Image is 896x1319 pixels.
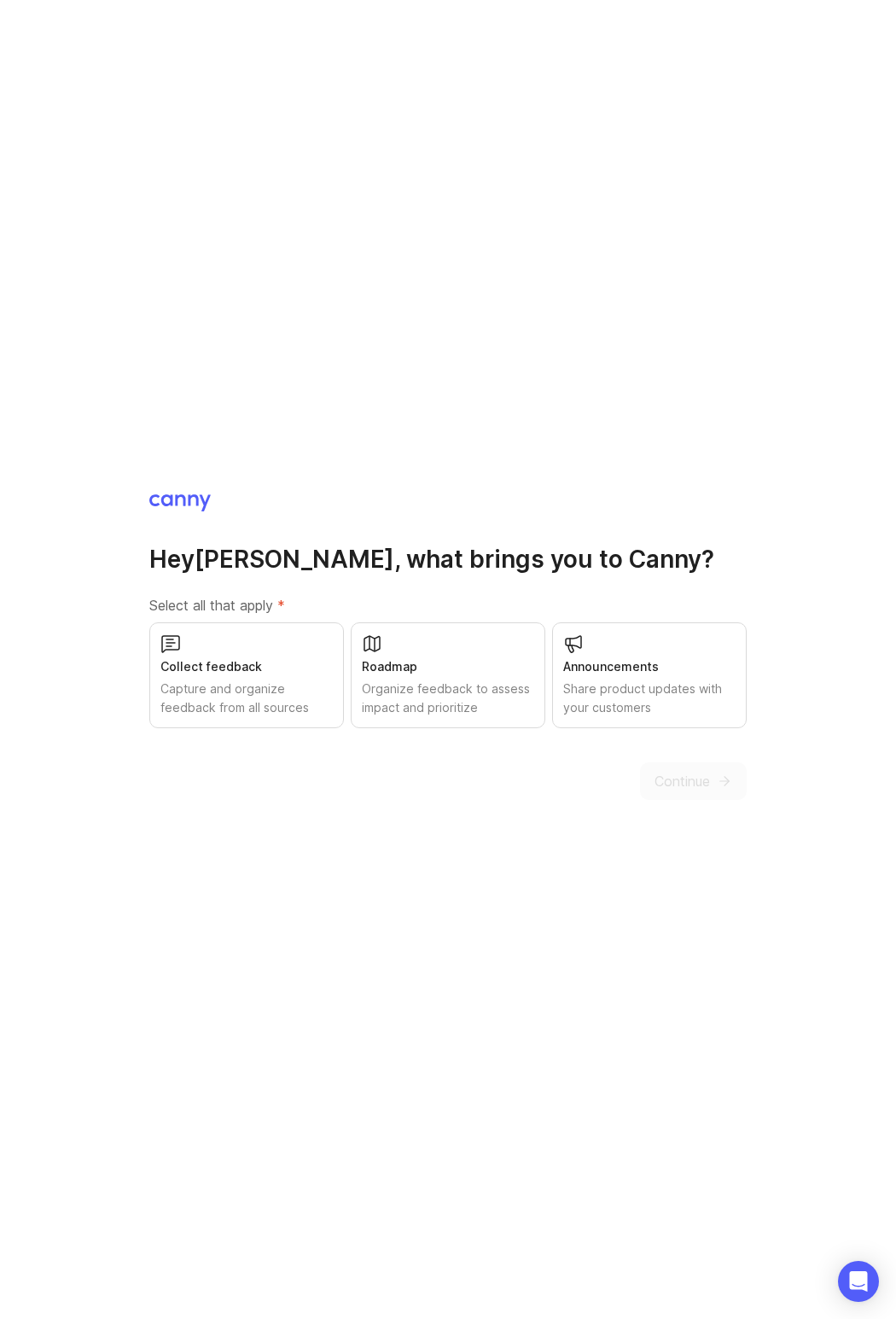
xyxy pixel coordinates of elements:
button: RoadmapOrganize feedback to assess impact and prioritize [351,622,545,728]
label: Select all that apply [149,595,747,616]
h1: Hey [PERSON_NAME] , what brings you to Canny? [149,544,747,575]
div: Capture and organize feedback from all sources [160,680,333,717]
div: Open Intercom Messenger [838,1261,879,1302]
img: Canny Home [149,494,211,511]
div: Roadmap [362,657,534,676]
div: Share product updates with your customers [563,680,736,717]
button: AnnouncementsShare product updates with your customers [552,622,747,728]
div: Announcements [563,657,736,676]
div: Collect feedback [160,657,333,676]
div: Organize feedback to assess impact and prioritize [362,680,534,717]
button: Collect feedbackCapture and organize feedback from all sources [149,622,344,728]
